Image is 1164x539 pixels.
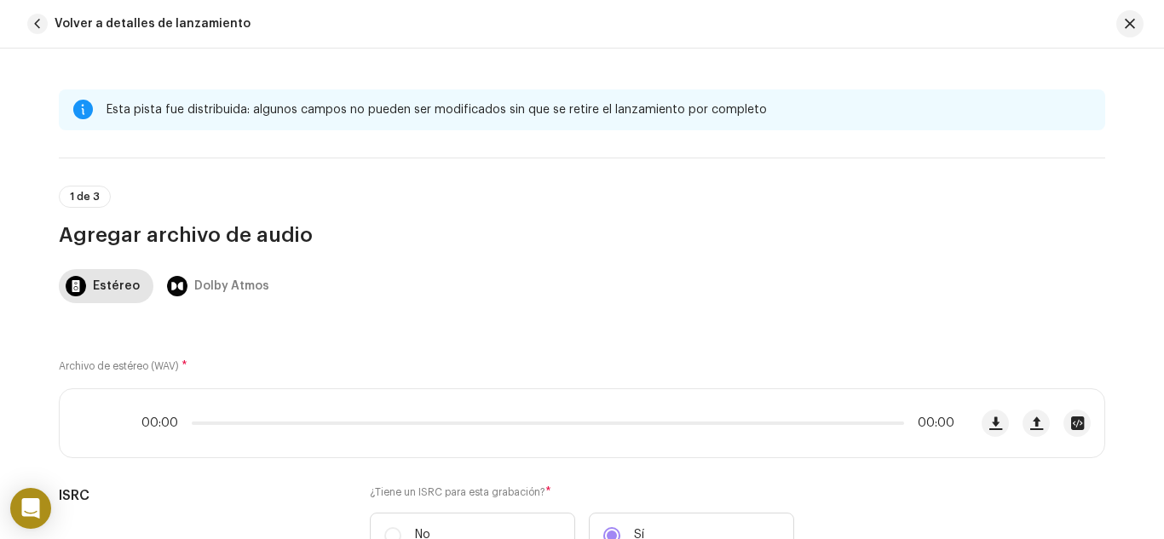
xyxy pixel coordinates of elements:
[59,485,343,506] h5: ISRC
[194,269,269,303] div: Dolby Atmos
[10,488,51,529] div: Open Intercom Messenger
[370,485,794,499] label: ¿Tiene un ISRC para esta grabación?
[107,100,1092,120] div: Esta pista fue distribuida: algunos campos no pueden ser modificados sin que se retire el lanzami...
[911,416,954,430] span: 00:00
[59,221,1105,249] h3: Agregar archivo de audio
